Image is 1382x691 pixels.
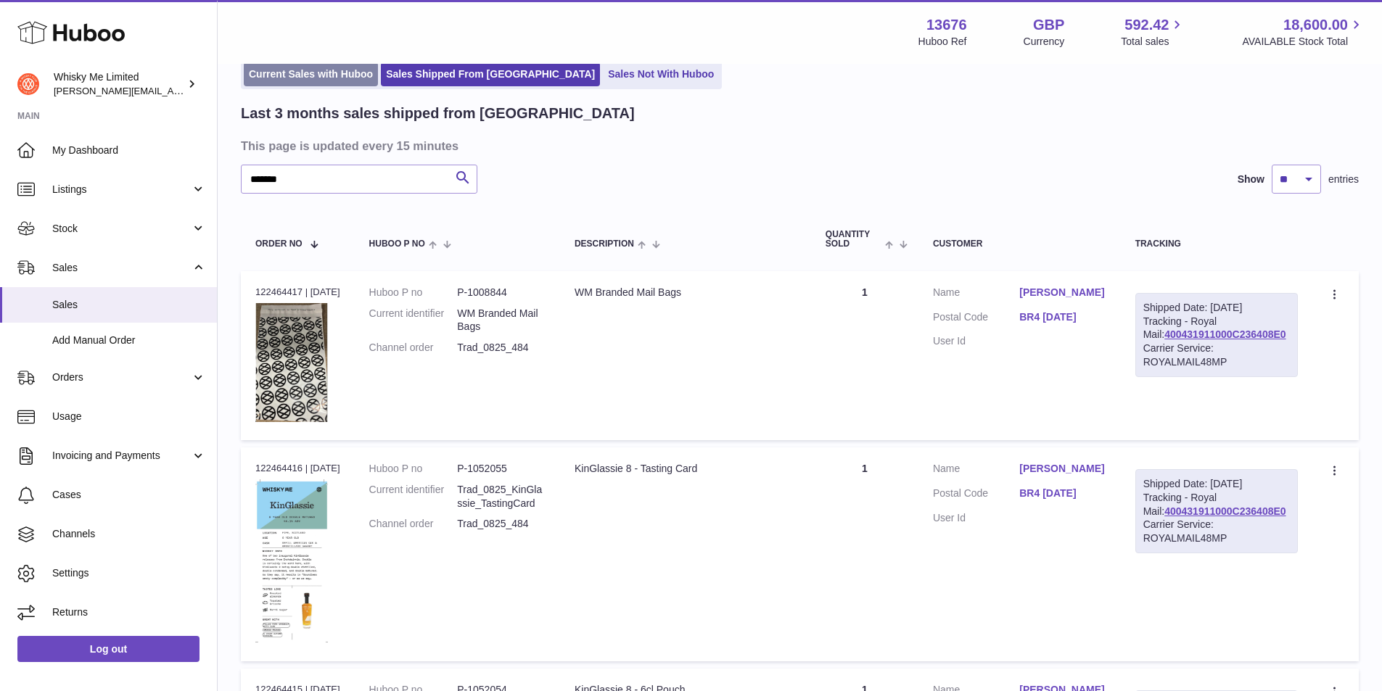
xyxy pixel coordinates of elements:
[1135,239,1298,249] div: Tracking
[933,286,1019,303] dt: Name
[1242,35,1365,49] span: AVAILABLE Stock Total
[1135,469,1298,553] div: Tracking - Royal Mail:
[1328,173,1359,186] span: entries
[255,286,340,299] div: 122464417 | [DATE]
[603,62,719,86] a: Sales Not With Huboo
[457,341,546,355] dd: Trad_0825_484
[255,462,340,475] div: 122464416 | [DATE]
[369,483,458,510] dt: Current identifier
[933,239,1106,249] div: Customer
[52,410,206,423] span: Usage
[241,138,1355,154] h3: This page is updated every 15 minutes
[52,334,206,347] span: Add Manual Order
[52,261,191,275] span: Sales
[1143,477,1290,491] div: Shipped Date: [DATE]
[933,487,1019,504] dt: Postal Code
[1019,310,1106,324] a: BR4 [DATE]
[1124,15,1169,35] span: 592.42
[826,230,881,249] span: Quantity Sold
[933,310,1019,328] dt: Postal Code
[457,307,546,334] dd: WM Branded Mail Bags
[1019,462,1106,476] a: [PERSON_NAME]
[1283,15,1348,35] span: 18,600.00
[17,636,200,662] a: Log out
[52,527,206,541] span: Channels
[241,104,635,123] h2: Last 3 months sales shipped from [GEOGRAPHIC_DATA]
[811,447,918,661] td: 1
[381,62,600,86] a: Sales Shipped From [GEOGRAPHIC_DATA]
[1143,301,1290,315] div: Shipped Date: [DATE]
[457,286,546,299] dd: P-1008844
[1242,15,1365,49] a: 18,600.00 AVAILABLE Stock Total
[1033,15,1064,35] strong: GBP
[1164,505,1286,517] a: 400431911000C236408E0
[575,239,634,249] span: Description
[369,462,458,476] dt: Huboo P no
[369,341,458,355] dt: Channel order
[457,483,546,510] dd: Trad_0825_KinGlassie_TastingCard
[1238,173,1264,186] label: Show
[52,488,206,502] span: Cases
[933,462,1019,479] dt: Name
[933,511,1019,525] dt: User Id
[17,73,39,95] img: frances@whiskyshop.com
[1135,293,1298,377] div: Tracking - Royal Mail:
[575,286,797,299] div: WM Branded Mail Bags
[54,70,184,98] div: Whisky Me Limited
[811,271,918,440] td: 1
[52,605,206,619] span: Returns
[255,239,303,249] span: Order No
[52,371,191,384] span: Orders
[244,62,378,86] a: Current Sales with Huboo
[255,303,328,422] img: 1725358317.png
[926,15,967,35] strong: 13676
[52,298,206,312] span: Sales
[52,183,191,196] span: Listings
[369,286,458,299] dt: Huboo P no
[369,517,458,531] dt: Channel order
[1143,518,1290,545] div: Carrier Service: ROYALMAIL48MP
[52,144,206,157] span: My Dashboard
[369,307,458,334] dt: Current identifier
[1121,15,1185,49] a: 592.42 Total sales
[933,334,1019,348] dt: User Id
[255,479,328,643] img: 1752740623.png
[1121,35,1185,49] span: Total sales
[457,517,546,531] dd: Trad_0825_484
[1143,342,1290,369] div: Carrier Service: ROYALMAIL48MP
[457,462,546,476] dd: P-1052055
[52,566,206,580] span: Settings
[52,449,191,463] span: Invoicing and Payments
[575,462,797,476] div: KinGlassie 8 - Tasting Card
[1019,487,1106,500] a: BR4 [DATE]
[1024,35,1065,49] div: Currency
[369,239,425,249] span: Huboo P no
[1019,286,1106,299] a: [PERSON_NAME]
[1164,328,1286,340] a: 400431911000C236408E0
[918,35,967,49] div: Huboo Ref
[54,85,291,96] span: [PERSON_NAME][EMAIL_ADDRESS][DOMAIN_NAME]
[52,222,191,236] span: Stock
